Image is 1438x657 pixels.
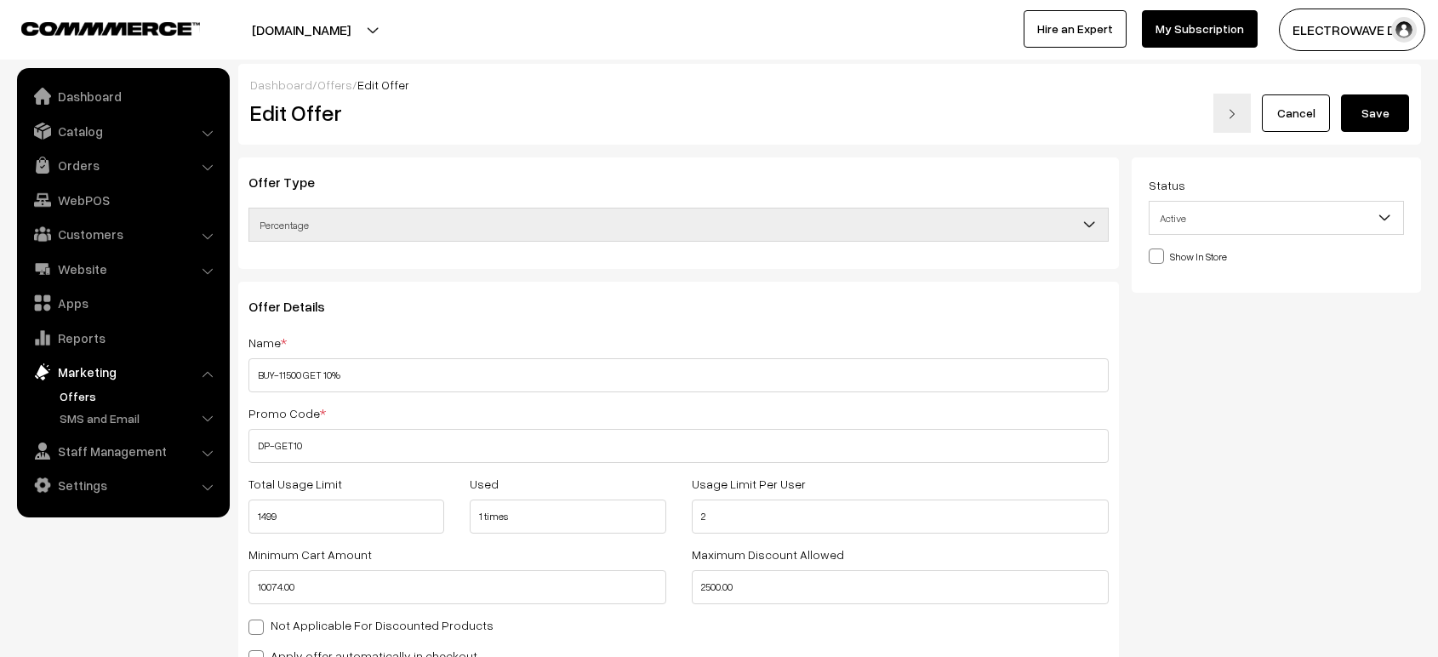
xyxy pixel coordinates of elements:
[192,9,410,51] button: [DOMAIN_NAME]
[248,475,342,493] label: Total Usage Limit
[692,570,1110,604] input: Maximum Discount Allowed
[21,357,224,387] a: Marketing
[1227,109,1237,119] img: right-arrow.png
[1149,176,1185,194] label: Status
[21,470,224,500] a: Settings
[21,288,224,318] a: Apps
[21,254,224,284] a: Website
[248,334,287,351] label: Name
[317,77,352,92] a: Offers
[692,475,806,493] label: Usage Limit Per User
[21,150,224,180] a: Orders
[357,77,409,92] span: Edit Offer
[250,76,1409,94] div: / /
[1150,203,1403,233] span: Active
[1341,94,1409,132] button: Save
[21,219,224,249] a: Customers
[21,81,224,111] a: Dashboard
[1149,247,1227,265] label: Show In Store
[55,409,224,427] a: SMS and Email
[248,429,1109,463] input: Code
[21,22,200,35] img: COMMMERCE
[248,616,494,634] label: Not Applicable For Discounted Products
[55,387,224,405] a: Offers
[248,208,1109,242] span: Percentage
[249,210,1108,240] span: Percentage
[248,500,444,534] input: Total Usage Limit
[21,185,224,215] a: WebPOS
[1262,94,1330,132] a: Cancel
[248,358,1109,392] input: Name
[248,546,372,563] label: Minimum Cart Amount
[692,500,1110,534] input: Usage Limit Per User
[250,100,718,126] h2: Edit Offer
[1279,9,1425,51] button: ELECTROWAVE DE…
[248,174,335,191] span: Offer Type
[250,77,312,92] a: Dashboard
[21,116,224,146] a: Catalog
[21,436,224,466] a: Staff Management
[1024,10,1127,48] a: Hire an Expert
[692,546,844,563] label: Maximum Discount Allowed
[248,404,326,422] label: Promo Code
[248,298,345,315] span: Offer Details
[248,570,666,604] input: Minimum Cart Amount
[21,17,170,37] a: COMMMERCE
[1149,201,1404,235] span: Active
[470,475,499,493] label: Used
[1142,10,1258,48] a: My Subscription
[21,323,224,353] a: Reports
[1391,17,1417,43] img: user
